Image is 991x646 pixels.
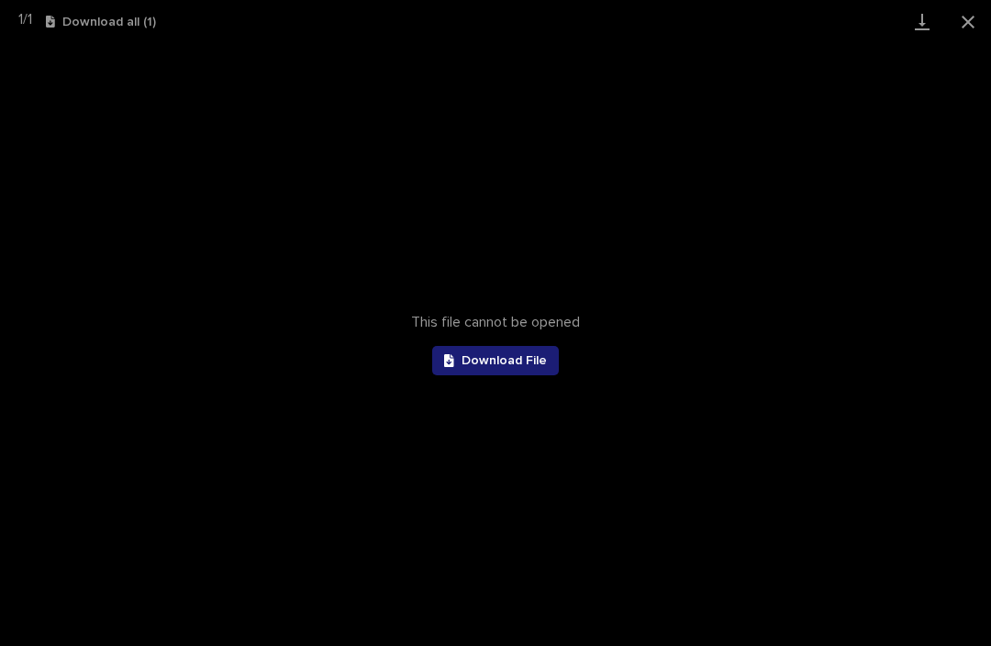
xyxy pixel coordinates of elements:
span: 1 [28,12,32,27]
button: Download all (1) [46,16,156,28]
span: This file cannot be opened [411,314,580,331]
span: 1 [18,12,23,27]
a: Download File [432,346,559,375]
span: Download File [462,354,547,367]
